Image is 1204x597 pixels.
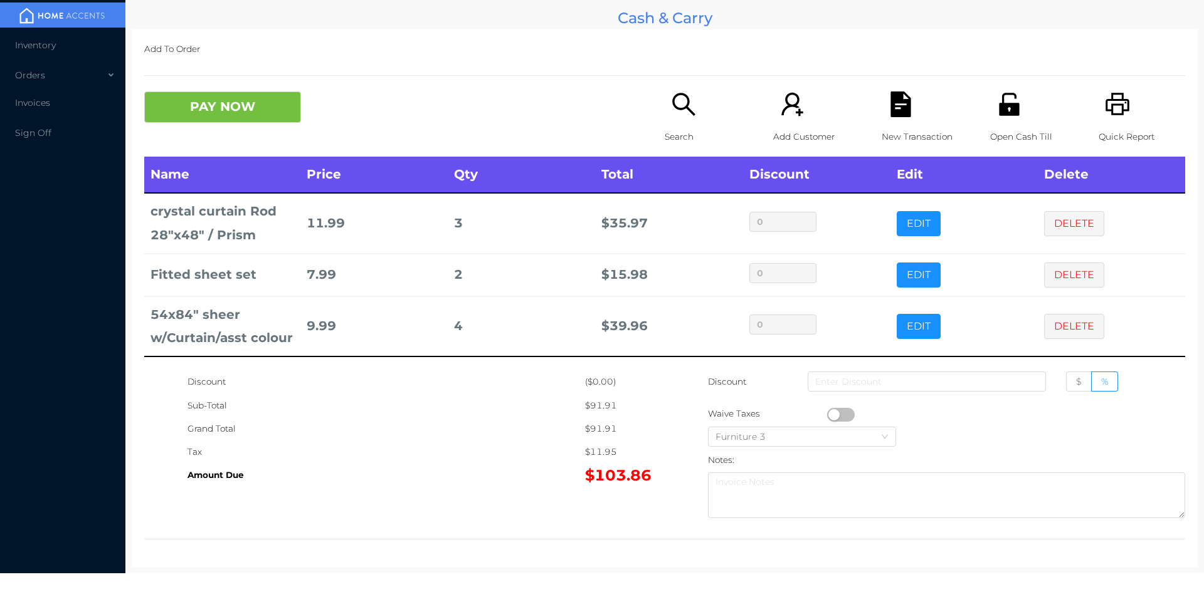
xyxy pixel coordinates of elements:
[144,296,300,356] td: 54x84" sheer w/Curtain/asst colour
[187,394,585,417] div: Sub-Total
[144,91,301,123] button: PAY NOW
[144,193,300,253] td: crystal curtain Rod 28"x48" / Prism
[15,39,56,51] span: Inventory
[15,6,109,25] img: mainBanner
[15,127,51,138] span: Sign Off
[808,371,1046,392] input: Enter Discount
[187,417,585,440] div: Grand Total
[187,370,585,393] div: Discount
[187,464,585,487] div: Amount Due
[1099,125,1185,148] p: Quick Report
[454,314,589,338] div: 4
[595,296,742,356] td: $ 39.96
[716,427,778,446] div: Furniture 3
[897,314,941,339] button: EDIT
[595,193,742,253] td: $ 35.97
[708,455,734,465] label: Notes:
[897,262,941,288] button: EDIT
[15,97,50,108] span: Invoices
[585,440,665,464] div: $11.95
[708,402,827,425] div: Waive Taxes
[1044,314,1104,339] button: DELETE
[990,125,1077,148] p: Open Cash Till
[132,6,1198,29] div: Cash & Carry
[1105,91,1131,117] i: icon: printer
[743,157,890,193] th: Discount
[144,38,1185,61] p: Add To Order
[890,157,1038,193] th: Edit
[448,157,595,193] th: Qty
[888,91,914,117] i: icon: file-text
[882,125,968,148] p: New Transaction
[595,254,742,296] td: $ 15.98
[996,91,1022,117] i: icon: unlock
[585,394,665,417] div: $91.91
[1076,376,1082,387] span: $
[187,440,585,464] div: Tax
[585,417,665,440] div: $91.91
[585,370,665,393] div: ($0.00)
[1101,376,1108,387] span: %
[1044,262,1104,288] button: DELETE
[897,211,941,236] button: EDIT
[779,91,805,117] i: icon: user-add
[454,212,589,235] div: 3
[300,193,448,253] td: 11.99
[708,370,747,393] p: Discount
[144,157,300,193] th: Name
[773,125,860,148] p: Add Customer
[300,254,448,296] td: 7.99
[671,91,697,117] i: icon: search
[300,157,448,193] th: Price
[1038,157,1185,193] th: Delete
[585,464,665,487] div: $103.86
[1044,211,1104,236] button: DELETE
[144,254,300,296] td: Fitted sheet set
[300,296,448,356] td: 9.99
[454,263,589,286] div: 2
[881,433,889,442] i: icon: down
[665,125,751,148] p: Search
[595,157,742,193] th: Total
